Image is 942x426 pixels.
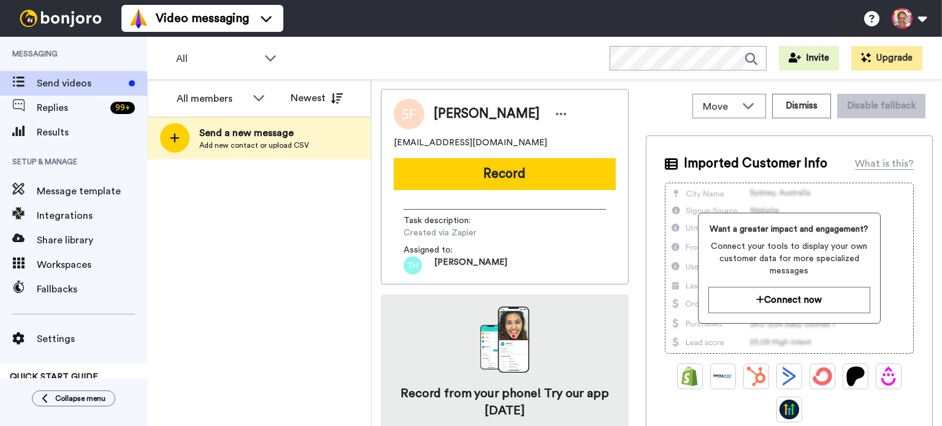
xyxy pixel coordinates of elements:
span: [PERSON_NAME] [434,256,507,275]
span: Assigned to: [404,244,489,256]
img: bj-logo-header-white.svg [15,10,107,27]
img: download [480,306,529,373]
img: ConvertKit [813,367,832,386]
img: ActiveCampaign [779,367,799,386]
span: Replies [37,101,105,115]
span: Settings [37,332,147,346]
button: Connect now [708,287,870,313]
button: Dismiss [772,94,831,118]
button: Newest [281,86,352,110]
span: Move [703,99,736,114]
span: Share library [37,233,147,248]
img: th.png [404,256,422,275]
img: Shopify [680,367,700,386]
span: Task description : [404,215,489,227]
div: What is this? [855,156,914,171]
span: Workspaces [37,257,147,272]
img: Patreon [846,367,865,386]
img: Image of Shawn Flournoy [394,99,424,129]
span: Imported Customer Info [684,154,827,173]
span: QUICK START GUIDE [10,373,98,381]
span: Send a new message [199,126,309,140]
span: Created via Zapier [404,227,520,239]
span: Collapse menu [55,394,105,403]
div: 99 + [110,102,135,114]
span: Send videos [37,76,124,91]
span: All [176,51,258,66]
button: Invite [779,46,839,70]
img: Ontraport [713,367,733,386]
img: Drip [879,367,898,386]
span: Add new contact or upload CSV [199,140,309,150]
span: Fallbacks [37,282,147,297]
span: [PERSON_NAME] [434,105,540,123]
span: Results [37,125,147,140]
button: Upgrade [851,46,922,70]
span: Want a greater impact and engagement? [708,223,870,235]
button: Collapse menu [32,390,115,406]
img: Hubspot [746,367,766,386]
span: Video messaging [156,10,249,27]
span: Connect your tools to display your own customer data for more specialized messages [708,240,870,277]
img: vm-color.svg [129,9,148,28]
h4: Record from your phone! Try our app [DATE] [393,385,616,419]
div: All members [177,91,247,106]
img: GoHighLevel [779,400,799,419]
button: Record [394,158,616,190]
button: Disable fallback [837,94,925,118]
span: Message template [37,184,147,199]
span: Integrations [37,208,147,223]
span: [EMAIL_ADDRESS][DOMAIN_NAME] [394,137,547,149]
